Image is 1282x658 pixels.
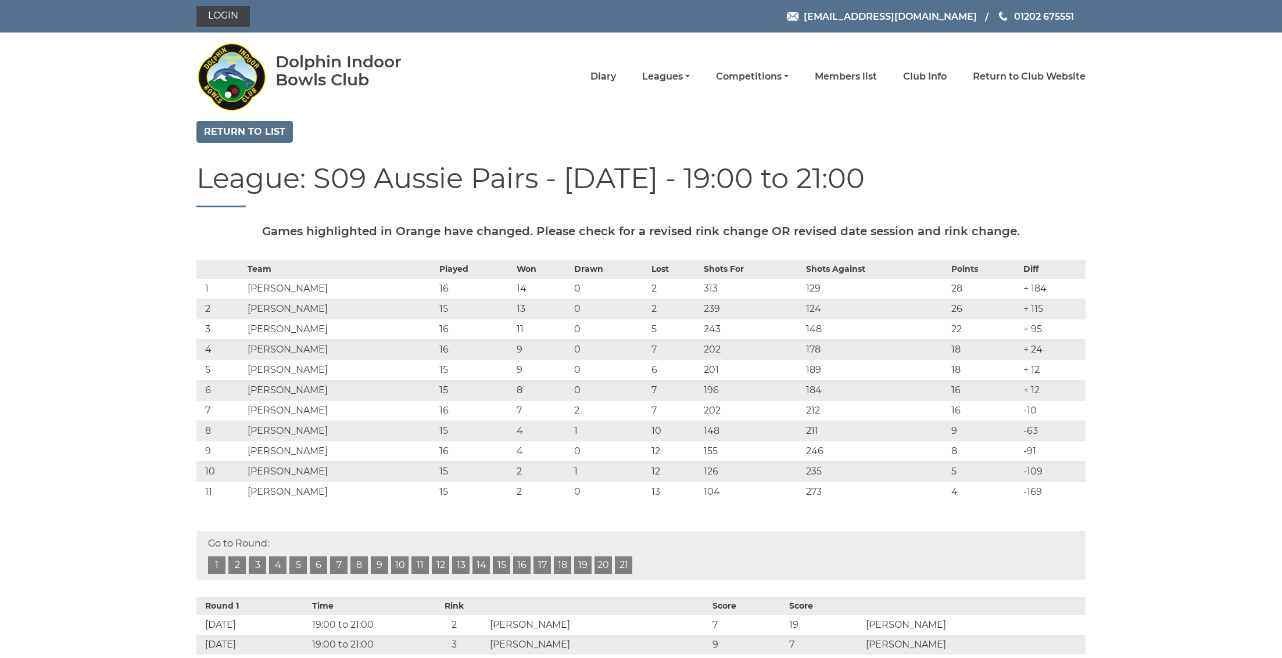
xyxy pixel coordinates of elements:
td: 2 [514,461,571,481]
a: 2 [228,556,246,574]
td: 14 [514,278,571,299]
td: 19:00 to 21:00 [309,635,422,655]
td: 202 [701,400,803,420]
th: Round 1 [196,597,309,615]
td: 313 [701,278,803,299]
a: 3 [249,556,266,574]
td: 1 [571,420,649,441]
span: [EMAIL_ADDRESS][DOMAIN_NAME] [804,10,977,21]
td: 189 [803,359,948,380]
td: -63 [1020,420,1086,441]
td: 7 [514,400,571,420]
a: 12 [432,556,449,574]
td: 28 [948,278,1021,299]
td: [PERSON_NAME] [245,481,436,502]
a: 16 [513,556,531,574]
td: -10 [1020,400,1086,420]
td: + 184 [1020,278,1086,299]
td: [PERSON_NAME] [245,359,436,380]
a: Leagues [642,70,690,83]
th: Shots For [701,260,803,278]
td: + 115 [1020,299,1086,319]
td: 0 [571,299,649,319]
a: Competitions [716,70,789,83]
td: 16 [436,441,514,461]
td: [PERSON_NAME] [245,319,436,339]
a: Return to list [196,121,293,143]
a: 20 [595,556,612,574]
a: Phone us 01202 675551 [997,9,1074,24]
td: 13 [514,299,571,319]
td: 155 [701,441,803,461]
a: 13 [452,556,470,574]
a: 4 [269,556,287,574]
td: -91 [1020,441,1086,461]
div: Go to Round: [196,531,1086,580]
td: 104 [701,481,803,502]
td: 0 [571,359,649,380]
td: 178 [803,339,948,359]
td: 8 [948,441,1021,461]
td: 4 [514,420,571,441]
a: 17 [533,556,551,574]
td: 1 [196,278,245,299]
td: 15 [436,461,514,481]
th: Lost [649,260,700,278]
td: [PERSON_NAME] [245,339,436,359]
td: 19:00 to 21:00 [309,615,422,635]
td: [PERSON_NAME] [245,299,436,319]
td: 5 [948,461,1021,481]
td: 4 [196,339,245,359]
td: [PERSON_NAME] [245,278,436,299]
td: 22 [948,319,1021,339]
td: 15 [436,481,514,502]
td: 148 [701,420,803,441]
td: 3 [422,635,486,655]
a: 14 [472,556,490,574]
td: -109 [1020,461,1086,481]
td: 15 [436,299,514,319]
td: 9 [710,635,786,655]
th: Won [514,260,571,278]
a: Diary [590,70,616,83]
a: 18 [554,556,571,574]
th: Points [948,260,1021,278]
td: [DATE] [196,635,309,655]
a: 9 [371,556,388,574]
td: 3 [196,319,245,339]
a: 6 [310,556,327,574]
td: 6 [196,380,245,400]
a: Login [196,6,250,27]
td: 0 [571,380,649,400]
td: [PERSON_NAME] [245,441,436,461]
td: 12 [649,441,700,461]
td: 184 [803,380,948,400]
th: Played [436,260,514,278]
td: 235 [803,461,948,481]
td: 2 [514,481,571,502]
th: Shots Against [803,260,948,278]
td: 1 [571,461,649,481]
td: 9 [514,359,571,380]
td: 239 [701,299,803,319]
td: 5 [649,319,700,339]
td: + 24 [1020,339,1086,359]
td: 7 [710,615,786,635]
th: Score [786,597,863,615]
td: 16 [948,380,1021,400]
td: [PERSON_NAME] [245,461,436,481]
td: [PERSON_NAME] [245,380,436,400]
td: 19 [786,615,863,635]
h1: League: S09 Aussie Pairs - [DATE] - 19:00 to 21:00 [196,163,1086,207]
td: 11 [514,319,571,339]
td: 9 [948,420,1021,441]
td: [PERSON_NAME] [863,615,1086,635]
td: + 95 [1020,319,1086,339]
td: 7 [196,400,245,420]
a: 15 [493,556,510,574]
a: 19 [574,556,592,574]
td: 18 [948,359,1021,380]
img: Phone us [999,12,1007,21]
td: 9 [514,339,571,359]
td: -169 [1020,481,1086,502]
